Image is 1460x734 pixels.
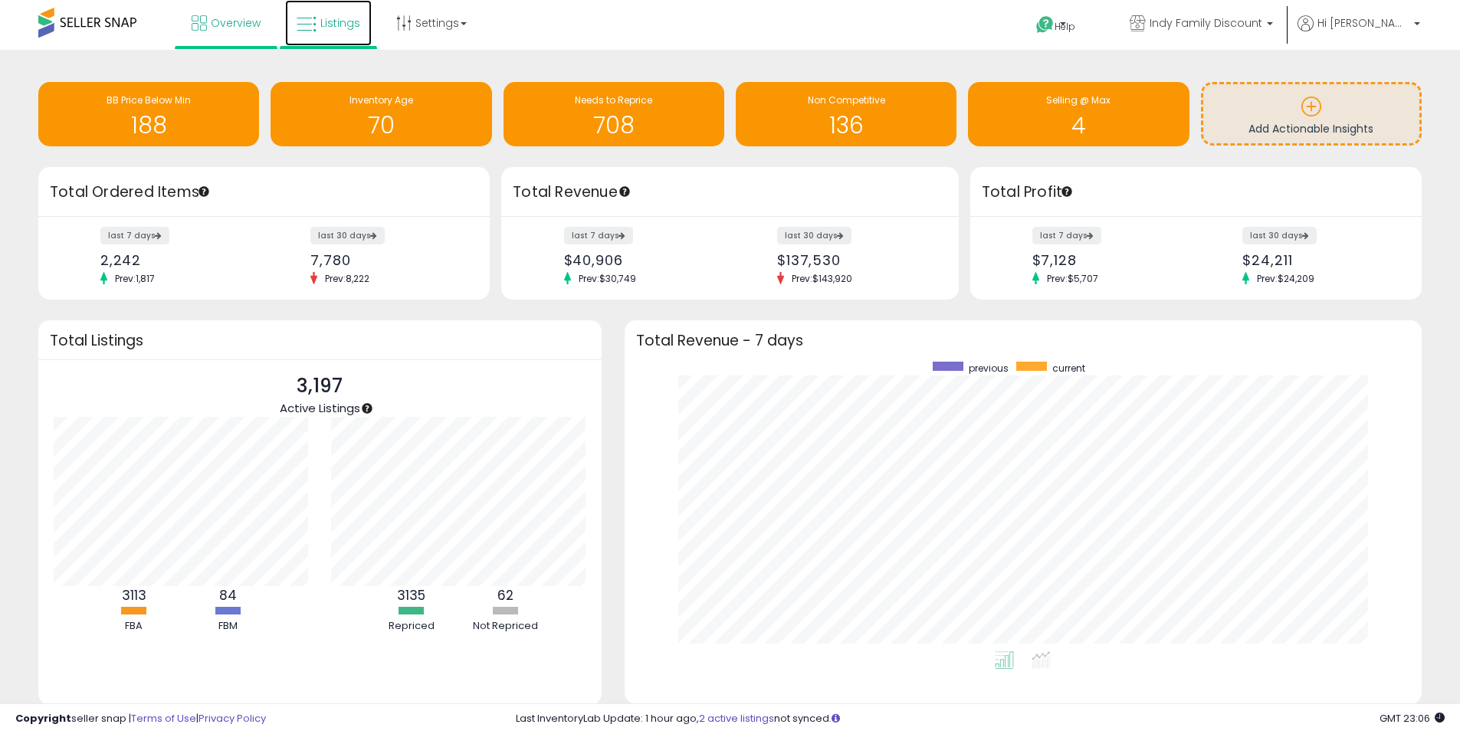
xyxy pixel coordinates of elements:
i: Click here to read more about un-synced listings. [832,713,840,723]
h1: 70 [278,113,484,138]
b: 3113 [122,586,146,605]
span: previous [969,362,1009,375]
span: Prev: $143,920 [784,272,860,285]
span: Indy Family Discount [1150,15,1262,31]
h3: Total Profit [982,182,1410,203]
h1: 136 [743,113,949,138]
span: Add Actionable Insights [1248,121,1373,136]
span: Help [1055,20,1075,33]
div: Not Repriced [460,619,552,634]
span: Hi [PERSON_NAME] [1317,15,1409,31]
div: Last InventoryLab Update: 1 hour ago, not synced. [516,712,1445,726]
div: FBM [182,619,274,634]
label: last 7 days [564,227,633,244]
div: $137,530 [777,252,932,268]
span: Inventory Age [349,93,413,106]
span: Prev: $5,707 [1039,272,1106,285]
div: FBA [88,619,180,634]
h3: Total Revenue [513,182,947,203]
div: $40,906 [564,252,719,268]
b: 62 [497,586,513,605]
div: $24,211 [1242,252,1395,268]
h1: 188 [46,113,251,138]
label: last 30 days [777,227,851,244]
div: Tooltip anchor [1060,185,1074,198]
i: Get Help [1035,15,1055,34]
label: last 30 days [1242,227,1317,244]
span: Overview [211,15,261,31]
span: Prev: $30,749 [571,272,644,285]
span: current [1052,362,1085,375]
span: Prev: $24,209 [1249,272,1322,285]
label: last 30 days [310,227,385,244]
a: Inventory Age 70 [271,82,491,146]
span: Selling @ Max [1046,93,1111,106]
div: Tooltip anchor [360,401,374,415]
p: 3,197 [280,372,360,401]
div: Tooltip anchor [197,185,211,198]
div: Repriced [366,619,458,634]
label: last 7 days [100,227,169,244]
a: BB Price Below Min 188 [38,82,259,146]
a: Help [1024,4,1105,50]
span: Prev: 8,222 [317,272,377,285]
h1: 4 [976,113,1181,138]
a: Non Competitive 136 [736,82,956,146]
span: BB Price Below Min [107,93,191,106]
a: Add Actionable Insights [1203,84,1419,143]
a: Selling @ Max 4 [968,82,1189,146]
div: Tooltip anchor [618,185,632,198]
div: 2,242 [100,252,253,268]
a: 2 active listings [699,711,774,726]
a: Needs to Reprice 708 [504,82,724,146]
span: Non Competitive [808,93,885,106]
a: Privacy Policy [198,711,266,726]
div: 7,780 [310,252,463,268]
b: 84 [219,586,237,605]
span: 2025-08-10 23:06 GMT [1380,711,1445,726]
div: $7,128 [1032,252,1185,268]
span: Prev: 1,817 [107,272,162,285]
span: Needs to Reprice [575,93,652,106]
b: 3135 [397,586,425,605]
div: seller snap | | [15,712,266,726]
span: Listings [320,15,360,31]
span: Active Listings [280,400,360,416]
h3: Total Listings [50,335,590,346]
a: Terms of Use [131,711,196,726]
a: Hi [PERSON_NAME] [1298,15,1420,50]
strong: Copyright [15,711,71,726]
h3: Total Ordered Items [50,182,478,203]
h1: 708 [511,113,717,138]
label: last 7 days [1032,227,1101,244]
h3: Total Revenue - 7 days [636,335,1410,346]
